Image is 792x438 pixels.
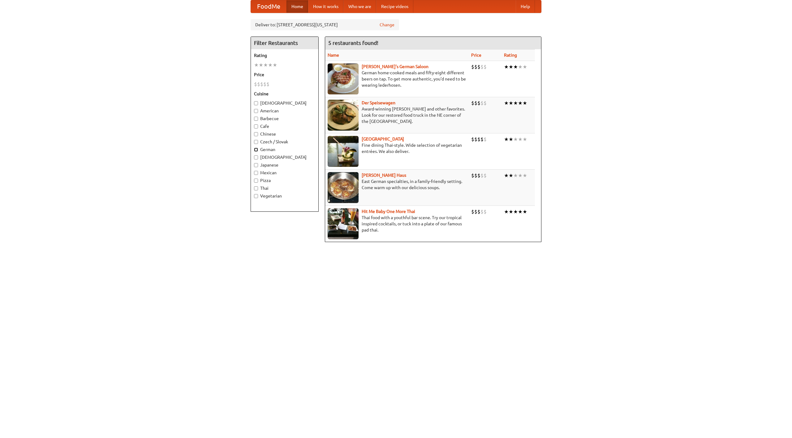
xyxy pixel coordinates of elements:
li: ★ [518,208,523,215]
label: Mexican [254,170,315,176]
li: ★ [254,62,259,68]
li: ★ [509,136,513,143]
div: Deliver to: [STREET_ADDRESS][US_STATE] [251,19,399,30]
label: Czech / Slovak [254,139,315,145]
label: Barbecue [254,115,315,122]
h5: Rating [254,52,315,59]
li: $ [480,63,484,70]
label: Pizza [254,177,315,184]
a: How it works [308,0,343,13]
a: Rating [504,53,517,58]
p: Award-winning [PERSON_NAME] and other favorites. Look for our restored food truck in the NE corne... [328,106,466,124]
h5: Cuisine [254,91,315,97]
a: FoodMe [251,0,286,13]
h5: Price [254,72,315,78]
li: $ [474,63,477,70]
a: [PERSON_NAME]'s German Saloon [362,64,428,69]
li: ★ [504,136,509,143]
li: ★ [509,208,513,215]
li: $ [477,136,480,143]
li: $ [471,100,474,106]
p: Thai food with a youthful bar scene. Try our tropical inspired cocktails, or tuck into a plate of... [328,215,466,233]
input: [DEMOGRAPHIC_DATA] [254,155,258,159]
li: $ [484,136,487,143]
img: speisewagen.jpg [328,100,359,131]
li: ★ [513,172,518,179]
a: [PERSON_NAME] Haus [362,173,406,178]
a: [GEOGRAPHIC_DATA] [362,137,404,141]
li: $ [480,136,484,143]
li: $ [480,208,484,215]
input: German [254,148,258,152]
li: ★ [504,172,509,179]
img: satay.jpg [328,136,359,167]
li: $ [484,172,487,179]
li: ★ [504,63,509,70]
li: ★ [523,172,527,179]
li: $ [266,81,269,88]
li: $ [471,172,474,179]
li: $ [257,81,260,88]
a: Home [286,0,308,13]
li: ★ [263,62,268,68]
li: ★ [518,100,523,106]
li: ★ [509,172,513,179]
li: $ [484,63,487,70]
li: ★ [513,63,518,70]
input: Mexican [254,171,258,175]
img: kohlhaus.jpg [328,172,359,203]
a: Recipe videos [376,0,413,13]
li: ★ [259,62,263,68]
li: $ [477,100,480,106]
h4: Filter Restaurants [251,37,318,49]
li: ★ [513,136,518,143]
li: ★ [518,63,523,70]
li: $ [260,81,263,88]
li: $ [477,172,480,179]
li: $ [471,136,474,143]
ng-pluralize: 5 restaurants found! [328,40,378,46]
input: American [254,109,258,113]
li: $ [471,208,474,215]
li: ★ [523,136,527,143]
li: $ [477,208,480,215]
li: ★ [513,100,518,106]
input: Barbecue [254,117,258,121]
input: Chinese [254,132,258,136]
p: Fine dining Thai-style. Wide selection of vegetarian entrées. We also deliver. [328,142,466,154]
li: ★ [504,208,509,215]
li: ★ [523,63,527,70]
label: American [254,108,315,114]
input: Thai [254,186,258,190]
a: Price [471,53,481,58]
img: babythai.jpg [328,208,359,239]
li: $ [254,81,257,88]
li: $ [263,81,266,88]
input: Czech / Slovak [254,140,258,144]
li: $ [480,172,484,179]
li: ★ [504,100,509,106]
input: [DEMOGRAPHIC_DATA] [254,101,258,105]
label: Vegetarian [254,193,315,199]
label: Cafe [254,123,315,129]
img: esthers.jpg [328,63,359,94]
li: ★ [518,172,523,179]
li: $ [474,172,477,179]
input: Cafe [254,124,258,128]
a: Hit Me Baby One More Thai [362,209,415,214]
li: ★ [509,100,513,106]
p: East German specialties, in a family-friendly setting. Come warm up with our delicious soups. [328,178,466,191]
li: ★ [513,208,518,215]
label: [DEMOGRAPHIC_DATA] [254,154,315,160]
input: Vegetarian [254,194,258,198]
li: $ [484,208,487,215]
li: ★ [509,63,513,70]
a: Der Speisewagen [362,100,395,105]
label: German [254,146,315,153]
a: Help [516,0,535,13]
li: $ [484,100,487,106]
